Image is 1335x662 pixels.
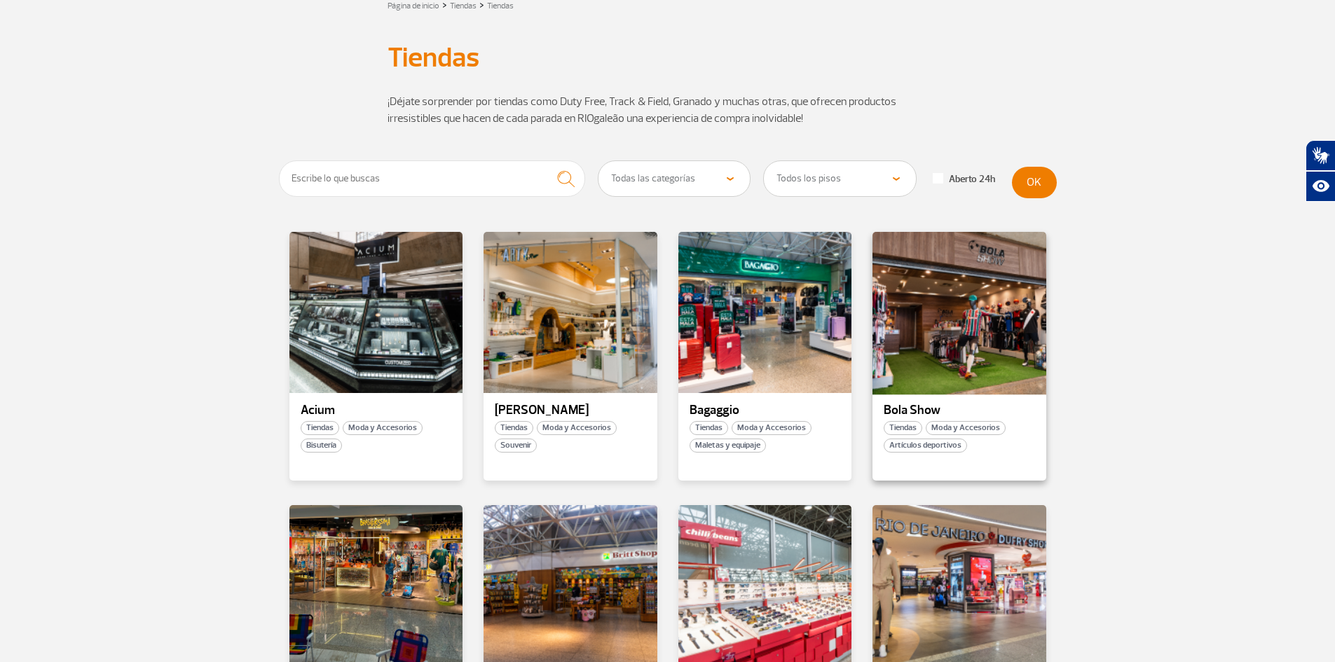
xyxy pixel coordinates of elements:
input: Escribe lo que buscas [279,160,586,197]
h1: Tiendas [388,46,948,69]
span: Bisutería [301,439,342,453]
span: Tiendas [301,421,339,435]
p: Bagaggio [690,404,841,418]
p: Bola Show [884,404,1035,418]
span: Moda y Accesorios [537,421,617,435]
p: ¡Déjate sorprender por tiendas como Duty Free, Track & Field, Granado y muchas otras, que ofrecen... [388,93,948,127]
span: Tiendas [495,421,533,435]
a: Página de inicio [388,1,439,11]
div: Plugin de acessibilidade da Hand Talk. [1306,140,1335,202]
p: [PERSON_NAME] [495,404,646,418]
a: Tiendas [450,1,477,11]
span: Tiendas [690,421,728,435]
span: Moda y Accesorios [926,421,1006,435]
span: Tiendas [884,421,922,435]
button: Abrir tradutor de língua de sinais. [1306,140,1335,171]
button: OK [1012,167,1057,198]
span: Souvenir [495,439,537,453]
label: Aberto 24h [933,173,995,186]
span: Maletas y equipaje [690,439,766,453]
span: Moda y Accesorios [732,421,812,435]
span: Artículos deportivos [884,439,967,453]
a: Tiendas [487,1,514,11]
p: Acium [301,404,452,418]
button: Abrir recursos assistivos. [1306,171,1335,202]
span: Moda y Accesorios [343,421,423,435]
